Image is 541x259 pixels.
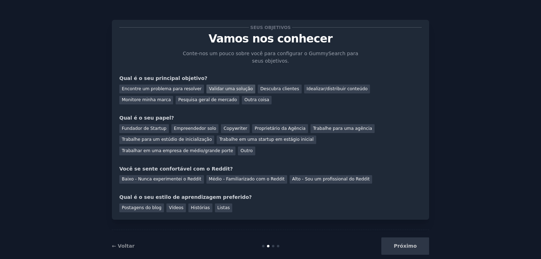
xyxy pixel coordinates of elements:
div: Alto - Sou um profissional do Reddit [290,175,372,184]
div: Outro [238,146,255,155]
a: ← Voltar [112,243,135,249]
p: Conte-nos um pouco sobre você para configurar o GummySearch para seus objetivos. [181,50,360,65]
div: Outra coisa [242,96,272,105]
div: Vídeos [166,203,186,212]
p: Vamos nos conhecer [119,33,422,45]
div: Qual é o seu papel? [119,114,422,122]
div: Baixo - Nunca experimentei o Reddit [119,175,204,184]
div: Listas [215,203,232,212]
div: Trabalhar em uma empresa de médio/grande porte [119,146,235,155]
div: Descubra clientes [258,85,302,93]
div: Histórias [188,203,212,212]
span: Seus objetivos [249,24,292,31]
div: Validar uma solução [206,85,255,93]
div: Encontre um problema para resolver [119,85,204,93]
div: Você se sente confortável com o Reddit? [119,165,422,173]
div: Pesquisa geral de mercado [176,96,239,105]
div: Proprietário da Agência [252,124,308,133]
div: Postagens do blog [119,203,164,212]
div: Trabalhe para uma agência [311,124,375,133]
div: Médio - Familiarizado com o Reddit [206,175,287,184]
div: Monitore minha marca [119,96,173,105]
div: Fundador de Startup [119,124,169,133]
div: Copywriter [221,124,250,133]
div: Qual é o seu principal objetivo? [119,75,422,82]
div: Trabalhe em uma startup em estágio inicial [217,136,316,144]
div: Qual é o seu estilo de aprendizagem preferido? [119,194,422,201]
div: Empreendedor solo [171,124,218,133]
div: Idealizar/distribuir conteúdo [304,85,370,93]
div: Trabalhe para um estúdio de inicialização [119,136,214,144]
